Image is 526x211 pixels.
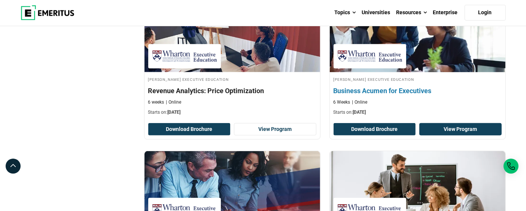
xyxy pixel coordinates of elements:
a: View Program [419,123,502,136]
a: View Program [234,123,316,136]
span: [DATE] [353,110,366,115]
button: Download Brochure [334,123,416,136]
img: Wharton Executive Education [337,48,402,65]
p: Online [166,99,182,105]
p: Starts on: [334,109,502,116]
a: Login [465,5,506,21]
span: [DATE] [168,110,181,115]
h4: Revenue Analytics: Price Optimization [148,86,316,95]
p: Online [352,99,368,105]
p: 6 weeks [148,99,164,105]
h4: [PERSON_NAME] Executive Education [148,76,316,82]
p: 6 Weeks [334,99,350,105]
h4: Business Acumen for Executives [334,86,502,95]
img: Wharton Executive Education [152,48,217,65]
h4: [PERSON_NAME] Executive Education [334,76,502,82]
button: Download Brochure [148,123,231,136]
p: Starts on: [148,109,316,116]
